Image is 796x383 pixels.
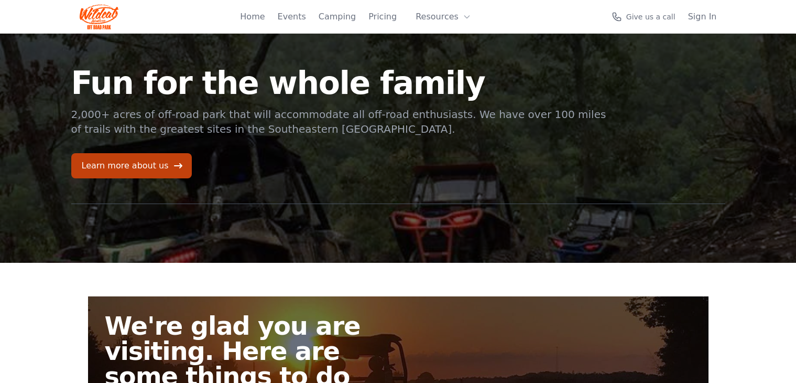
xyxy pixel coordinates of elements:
[319,10,356,23] a: Camping
[71,67,608,99] h1: Fun for the whole family
[240,10,265,23] a: Home
[409,6,477,27] button: Resources
[368,10,397,23] a: Pricing
[80,4,119,29] img: Wildcat Logo
[71,153,192,178] a: Learn more about us
[612,12,675,22] a: Give us a call
[626,12,675,22] span: Give us a call
[278,10,306,23] a: Events
[71,107,608,136] p: 2,000+ acres of off-road park that will accommodate all off-road enthusiasts. We have over 100 mi...
[688,10,717,23] a: Sign In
